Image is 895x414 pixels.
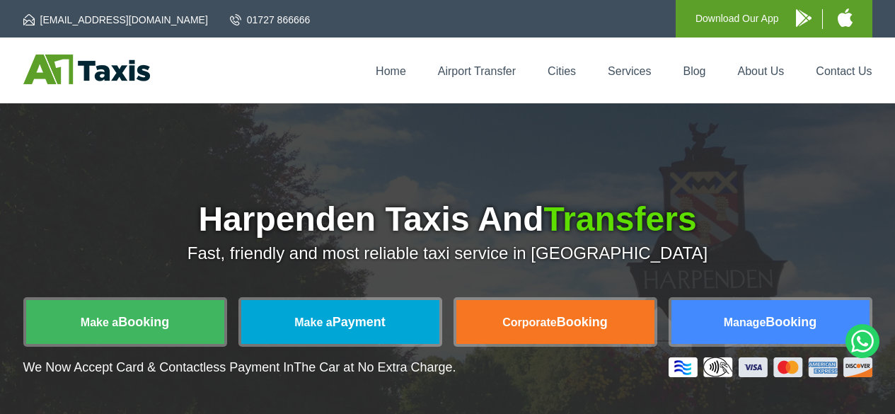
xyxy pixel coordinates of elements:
span: Manage [724,316,766,328]
h1: Harpenden Taxis And [23,202,872,236]
a: Services [608,65,651,77]
a: 01727 866666 [230,13,311,27]
a: Make aPayment [241,300,439,344]
a: [EMAIL_ADDRESS][DOMAIN_NAME] [23,13,208,27]
a: Blog [683,65,705,77]
img: A1 Taxis Android App [796,9,812,27]
span: Corporate [502,316,556,328]
a: About Us [738,65,785,77]
p: Fast, friendly and most reliable taxi service in [GEOGRAPHIC_DATA] [23,243,872,263]
p: Download Our App [695,10,779,28]
a: Home [376,65,406,77]
img: A1 Taxis St Albans LTD [23,54,150,84]
img: A1 Taxis iPhone App [838,8,853,27]
a: Cities [548,65,576,77]
span: Transfers [543,200,696,238]
a: Make aBooking [26,300,224,344]
a: ManageBooking [671,300,870,344]
a: Airport Transfer [438,65,516,77]
a: Contact Us [816,65,872,77]
a: CorporateBooking [456,300,654,344]
span: Make a [294,316,332,328]
span: Make a [81,316,118,328]
img: Credit And Debit Cards [669,357,872,377]
span: The Car at No Extra Charge. [294,360,456,374]
p: We Now Accept Card & Contactless Payment In [23,360,456,375]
